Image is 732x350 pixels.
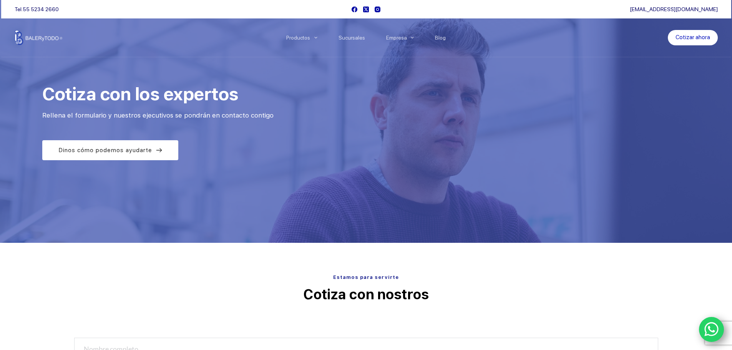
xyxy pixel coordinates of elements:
a: WhatsApp [699,317,724,342]
a: Facebook [352,7,357,12]
p: Cotiza con nostros [74,285,658,304]
span: Tel. [15,6,59,12]
span: Dinos cómo podemos ayudarte [58,146,152,155]
a: X (Twitter) [363,7,369,12]
a: Instagram [375,7,380,12]
a: Cotizar ahora [668,30,718,45]
span: Rellena el formulario y nuestros ejecutivos se pondrán en contacto contigo [42,111,274,119]
span: Cotiza con los expertos [42,83,238,105]
a: [EMAIL_ADDRESS][DOMAIN_NAME] [630,6,718,12]
a: 55 5234 2660 [23,6,59,12]
nav: Menu Principal [276,18,456,57]
span: Estamos para servirte [333,274,399,280]
img: Balerytodo [15,30,63,45]
a: Dinos cómo podemos ayudarte [42,140,178,160]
